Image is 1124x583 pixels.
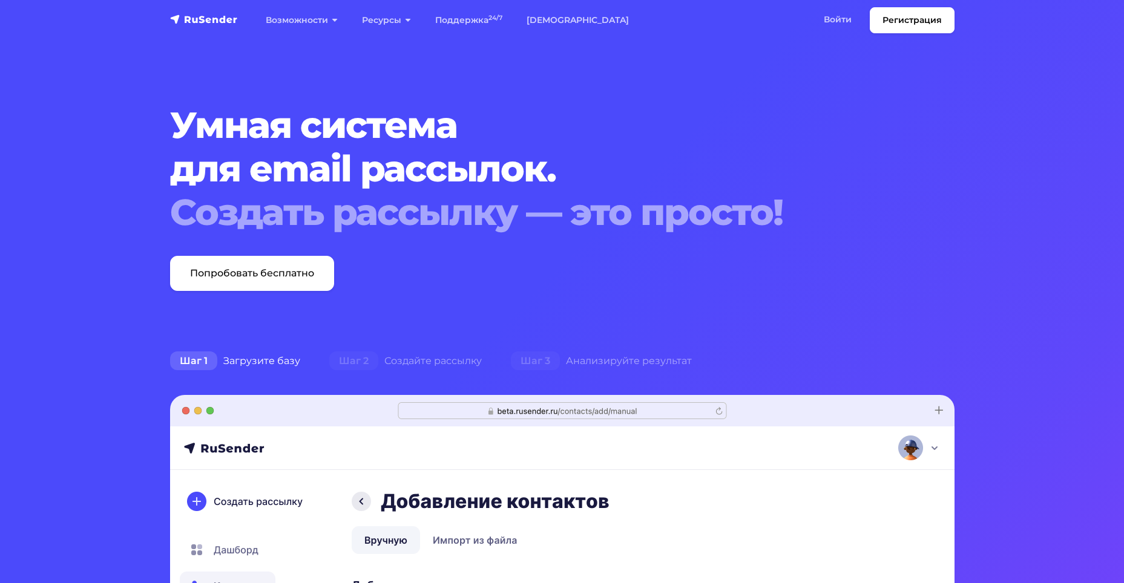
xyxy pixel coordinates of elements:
a: Возможности [254,8,350,33]
span: Шаг 1 [170,351,217,371]
a: Попробовать бесплатно [170,256,334,291]
h1: Умная система для email рассылок. [170,103,888,234]
a: Регистрация [870,7,955,33]
a: [DEMOGRAPHIC_DATA] [514,8,641,33]
a: Войти [812,7,864,32]
img: RuSender [170,13,238,25]
a: Поддержка24/7 [423,8,514,33]
span: Шаг 2 [329,351,378,371]
div: Создайте рассылку [315,349,496,373]
div: Загрузите базу [156,349,315,373]
a: Ресурсы [350,8,423,33]
sup: 24/7 [488,14,502,22]
span: Шаг 3 [511,351,560,371]
div: Анализируйте результат [496,349,706,373]
div: Создать рассылку — это просто! [170,191,888,234]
